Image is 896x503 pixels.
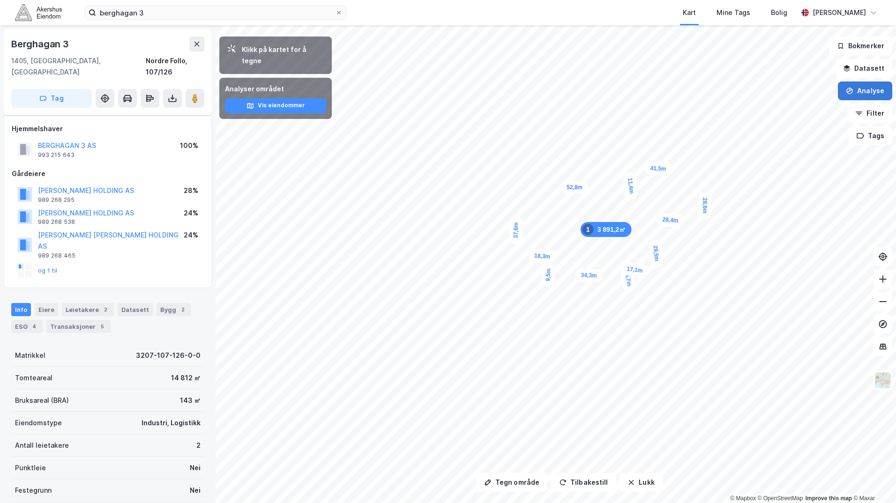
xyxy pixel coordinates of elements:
[648,239,664,267] div: Map marker
[180,140,198,151] div: 100%
[225,83,326,95] div: Analyser området
[12,123,204,134] div: Hjemmelshaver
[184,229,198,241] div: 24%
[838,81,892,100] button: Analyse
[644,162,672,176] div: Map marker
[196,440,201,451] div: 2
[656,213,684,228] div: Map marker
[11,37,71,52] div: Berghagan 3
[184,185,198,196] div: 28%
[683,7,696,18] div: Kart
[11,303,31,316] div: Info
[829,37,892,55] button: Bokmerker
[813,7,866,18] div: [PERSON_NAME]
[15,417,62,429] div: Eiendomstype
[551,473,616,492] button: Tilbakestill
[528,249,556,263] div: Map marker
[849,458,896,503] div: Kontrollprogram for chat
[35,303,58,316] div: Eiere
[581,222,632,237] div: Map marker
[620,267,637,293] div: Map marker
[190,462,201,473] div: Nei
[561,181,588,194] div: Map marker
[509,216,523,244] div: Map marker
[874,371,892,389] img: Z
[15,372,52,384] div: Tomteareal
[30,322,39,331] div: 4
[15,350,45,361] div: Matrikkel
[771,7,787,18] div: Bolig
[157,303,191,316] div: Bygg
[180,395,201,406] div: 143 ㎡
[96,6,335,20] input: Søk på adresse, matrikkel, gårdeiere, leietakere eller personer
[15,4,62,21] img: akershus-eiendom-logo.9091f326c980b4bce74ccdd9f866810c.svg
[758,495,803,502] a: OpenStreetMap
[178,305,187,314] div: 2
[15,485,52,496] div: Festegrunn
[582,224,594,235] div: 1
[15,395,69,406] div: Bruksareal (BRA)
[171,372,201,384] div: 14 812 ㎡
[849,126,892,145] button: Tags
[11,89,92,108] button: Tag
[620,262,649,278] div: Map marker
[806,495,852,502] a: Improve this map
[46,320,111,333] div: Transaksjoner
[184,207,198,219] div: 24%
[38,252,75,259] div: 989 268 465
[835,59,892,78] button: Datasett
[575,268,603,282] div: Map marker
[849,458,896,503] iframe: Chat Widget
[242,44,324,67] div: Klikk på kartet for å tegne
[38,151,75,159] div: 993 215 643
[225,98,326,113] button: Vis eiendommer
[541,263,556,288] div: Map marker
[15,462,46,473] div: Punktleie
[136,350,201,361] div: 3207-107-126-0-0
[97,322,107,331] div: 5
[717,7,750,18] div: Mine Tags
[38,196,75,204] div: 989 268 295
[118,303,153,316] div: Datasett
[190,485,201,496] div: Nei
[11,320,43,333] div: ESG
[62,303,114,316] div: Leietakere
[146,55,204,78] div: Nordre Follo, 107/126
[847,104,892,123] button: Filter
[476,473,547,492] button: Tegn område
[101,305,110,314] div: 2
[11,55,146,78] div: 1405, [GEOGRAPHIC_DATA], [GEOGRAPHIC_DATA]
[15,440,69,451] div: Antall leietakere
[142,417,201,429] div: Industri, Logistikk
[620,473,662,492] button: Lukk
[698,192,711,219] div: Map marker
[12,168,204,179] div: Gårdeiere
[730,495,756,502] a: Mapbox
[38,218,75,226] div: 989 268 538
[623,171,639,200] div: Map marker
